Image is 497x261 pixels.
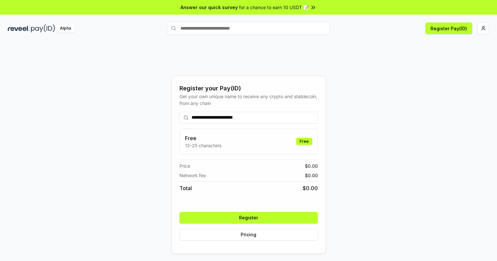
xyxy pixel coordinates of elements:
[179,163,190,169] span: Price
[179,229,318,241] button: Pricing
[239,4,309,11] span: for a chance to earn 10 USDT 📝
[179,84,318,93] div: Register your Pay(ID)
[185,142,221,149] p: 13-25 characters
[8,24,30,33] img: reveel_dark
[179,172,206,179] span: Network fee
[31,24,55,33] img: pay_id
[185,134,221,142] h3: Free
[179,184,192,192] span: Total
[179,212,318,224] button: Register
[305,172,318,179] span: $ 0.00
[303,184,318,192] span: $ 0.00
[296,138,312,145] div: Free
[56,24,75,33] div: Alpha
[180,4,238,11] span: Answer our quick survey
[425,22,472,34] button: Register Pay(ID)
[179,93,318,107] div: Get your own unique name to receive any crypto and stablecoin, from any chain
[305,163,318,169] span: $ 0.00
